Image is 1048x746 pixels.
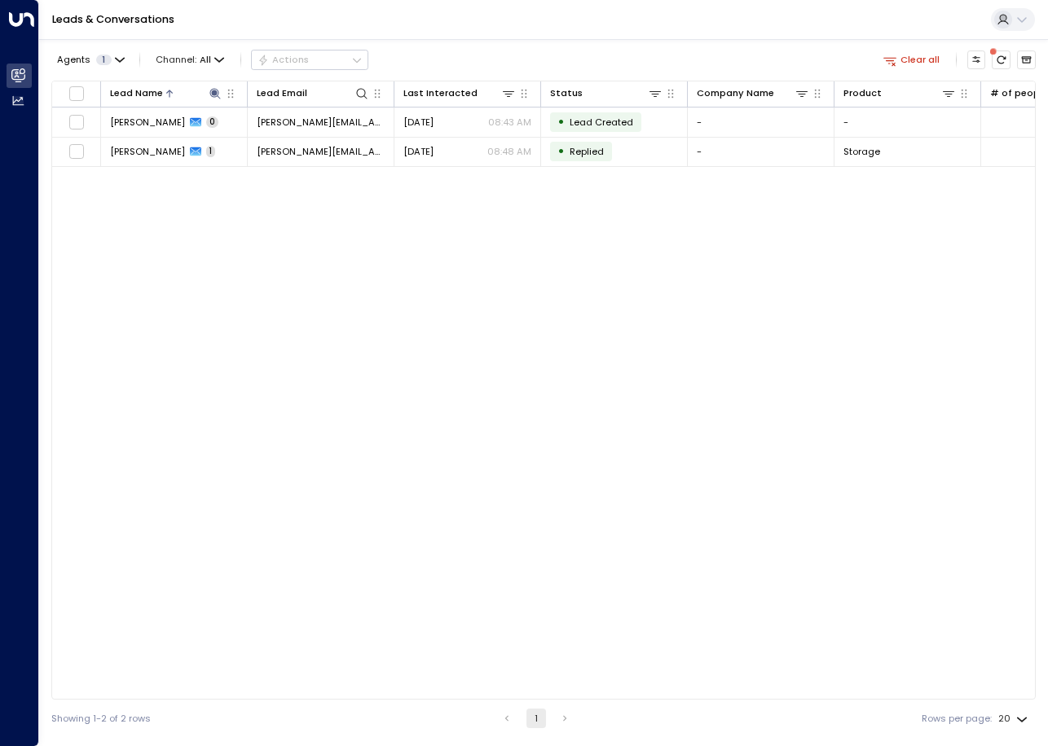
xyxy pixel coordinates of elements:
[110,86,222,101] div: Lead Name
[697,86,809,101] div: Company Name
[990,86,1048,101] div: # of people
[251,50,368,69] button: Actions
[110,86,163,101] div: Lead Name
[570,145,604,158] span: Replied
[1017,50,1036,69] button: Archived Leads
[68,114,85,130] span: Toggle select row
[697,86,774,101] div: Company Name
[843,145,880,158] span: Storage
[110,116,185,129] span: Neil Edwards
[557,111,565,133] div: •
[68,86,85,102] span: Toggle select all
[151,50,230,68] button: Channel:All
[257,116,385,129] span: neil.edwards743@gmail.com
[967,50,986,69] button: Customize
[922,712,992,726] label: Rows per page:
[688,138,834,166] td: -
[570,116,633,129] span: Lead Created
[52,12,174,26] a: Leads & Conversations
[51,50,129,68] button: Agents1
[68,143,85,160] span: Toggle select row
[257,86,369,101] div: Lead Email
[488,116,531,129] p: 08:43 AM
[496,709,575,728] nav: pagination navigation
[110,145,185,158] span: Neil Edwards
[206,116,218,128] span: 0
[557,140,565,162] div: •
[257,145,385,158] span: neil.edwards743@gmail.com
[403,86,478,101] div: Last Interacted
[57,55,90,64] span: Agents
[403,145,434,158] span: Yesterday
[843,86,882,101] div: Product
[487,145,531,158] p: 08:48 AM
[843,86,956,101] div: Product
[688,108,834,136] td: -
[878,50,945,68] button: Clear all
[550,86,663,101] div: Status
[550,86,583,101] div: Status
[403,86,516,101] div: Last Interacted
[257,86,307,101] div: Lead Email
[251,50,368,69] div: Button group with a nested menu
[834,108,981,136] td: -
[998,709,1031,729] div: 20
[200,55,211,65] span: All
[526,709,546,728] button: page 1
[992,50,1011,69] span: There are new threads available. Refresh the grid to view the latest updates.
[258,54,309,65] div: Actions
[151,50,230,68] span: Channel:
[206,146,215,157] span: 1
[403,116,434,129] span: Yesterday
[51,712,151,726] div: Showing 1-2 of 2 rows
[96,55,112,65] span: 1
